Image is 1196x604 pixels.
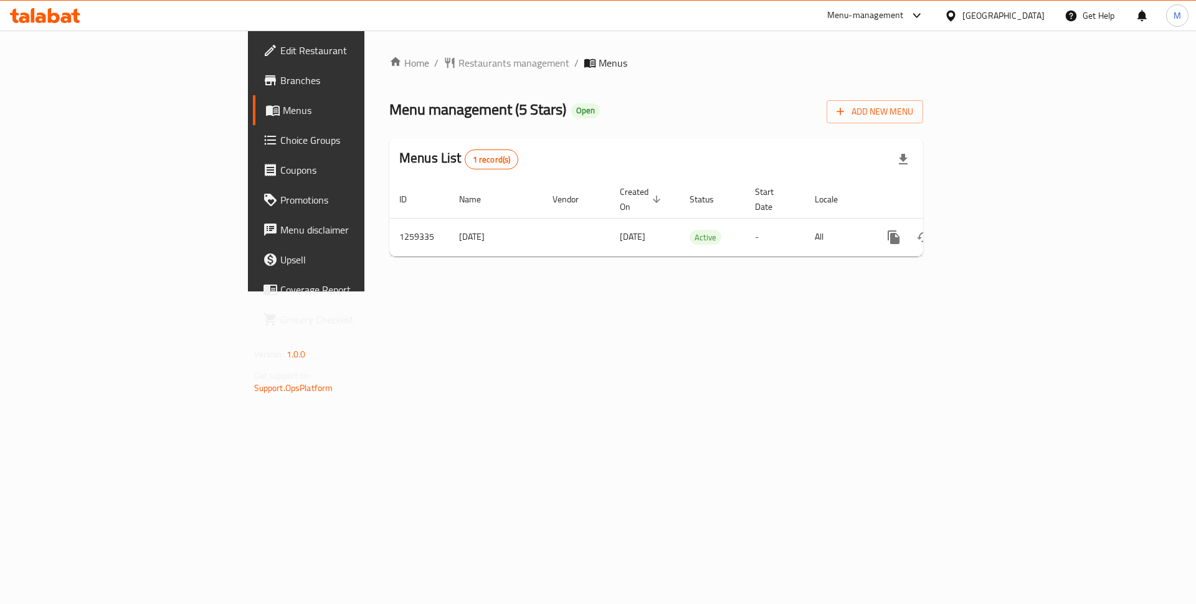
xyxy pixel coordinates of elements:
[465,149,519,169] div: Total records count
[280,43,438,58] span: Edit Restaurant
[389,55,923,70] nav: breadcrumb
[254,367,311,384] span: Get support on:
[399,192,423,207] span: ID
[869,181,1009,219] th: Actions
[620,229,645,245] span: [DATE]
[253,185,448,215] a: Promotions
[253,275,448,304] a: Coverage Report
[459,192,497,207] span: Name
[444,55,569,70] a: Restaurants management
[837,104,913,120] span: Add New Menu
[280,222,438,237] span: Menu disclaimer
[745,218,805,256] td: -
[879,222,909,252] button: more
[253,245,448,275] a: Upsell
[280,312,438,327] span: Grocery Checklist
[827,100,923,123] button: Add New Menu
[571,103,600,118] div: Open
[805,218,869,256] td: All
[755,184,790,214] span: Start Date
[280,282,438,297] span: Coverage Report
[571,105,600,116] span: Open
[389,95,566,123] span: Menu management ( 5 Stars )
[283,103,438,118] span: Menus
[458,55,569,70] span: Restaurants management
[620,184,665,214] span: Created On
[888,144,918,174] div: Export file
[280,163,438,177] span: Coupons
[399,149,518,169] h2: Menus List
[254,346,285,362] span: Version:
[465,154,518,166] span: 1 record(s)
[574,55,579,70] li: /
[253,95,448,125] a: Menus
[254,380,333,396] a: Support.OpsPlatform
[280,133,438,148] span: Choice Groups
[253,65,448,95] a: Branches
[253,155,448,185] a: Coupons
[253,215,448,245] a: Menu disclaimer
[280,73,438,88] span: Branches
[599,55,627,70] span: Menus
[690,230,721,245] span: Active
[280,192,438,207] span: Promotions
[962,9,1045,22] div: [GEOGRAPHIC_DATA]
[287,346,306,362] span: 1.0.0
[389,181,1009,257] table: enhanced table
[690,192,730,207] span: Status
[827,8,904,23] div: Menu-management
[253,125,448,155] a: Choice Groups
[253,304,448,334] a: Grocery Checklist
[1174,9,1181,22] span: M
[909,222,939,252] button: Change Status
[449,218,543,256] td: [DATE]
[253,35,448,65] a: Edit Restaurant
[553,192,595,207] span: Vendor
[280,252,438,267] span: Upsell
[815,192,854,207] span: Locale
